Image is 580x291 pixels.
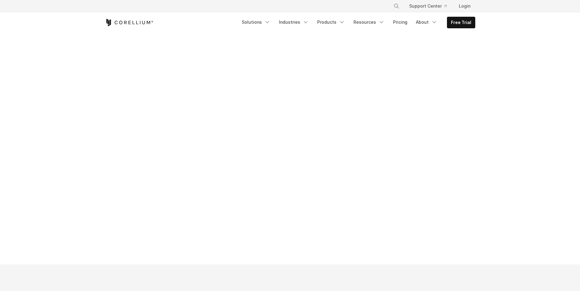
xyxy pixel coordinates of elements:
a: Support Center [404,1,452,12]
button: Search [391,1,402,12]
a: Industries [275,17,312,28]
a: Corellium Home [105,19,153,26]
a: About [412,17,441,28]
a: Products [314,17,349,28]
a: Free Trial [447,17,475,28]
div: Navigation Menu [238,17,475,28]
a: Pricing [389,17,411,28]
div: Navigation Menu [386,1,475,12]
a: Solutions [238,17,274,28]
a: Resources [350,17,388,28]
a: Login [454,1,475,12]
